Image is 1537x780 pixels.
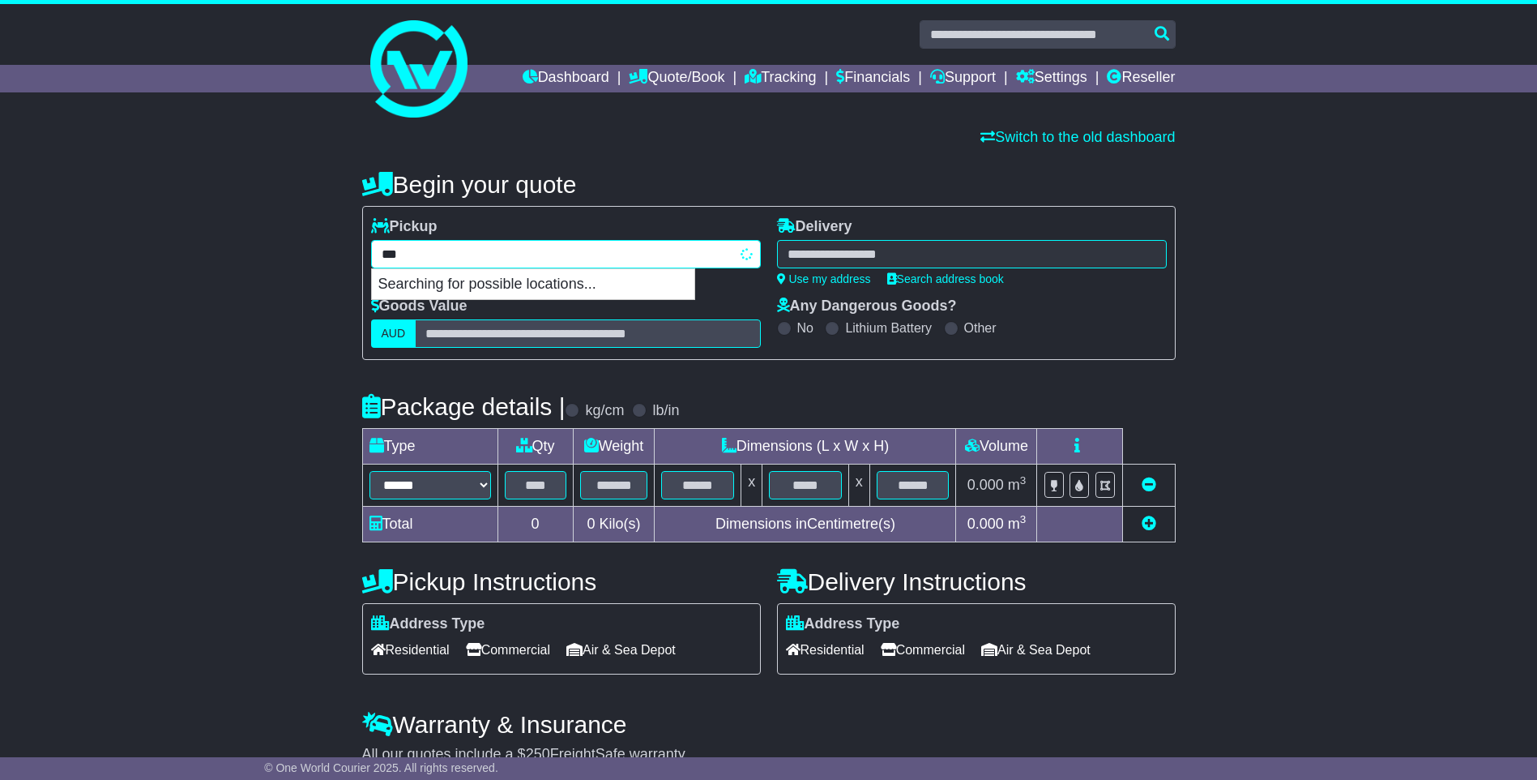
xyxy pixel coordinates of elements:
a: Remove this item [1142,477,1156,493]
span: 0.000 [967,516,1004,532]
p: Searching for possible locations... [372,269,694,300]
td: Total [362,507,497,542]
a: Tracking [745,65,816,92]
td: x [848,465,869,507]
td: Volume [956,429,1037,465]
typeahead: Please provide city [371,240,761,268]
span: Commercial [466,637,550,662]
label: AUD [371,319,416,348]
label: lb/in [652,402,679,420]
div: All our quotes include a $ FreightSafe warranty. [362,746,1176,764]
td: Qty [497,429,573,465]
label: Address Type [786,615,900,633]
a: Dashboard [523,65,609,92]
td: x [741,465,762,507]
span: Residential [786,637,865,662]
a: Support [930,65,996,92]
span: m [1008,477,1027,493]
h4: Warranty & Insurance [362,711,1176,738]
a: Add new item [1142,516,1156,532]
sup: 3 [1020,513,1027,525]
span: m [1008,516,1027,532]
td: Dimensions in Centimetre(s) [655,507,956,542]
td: 0 [497,507,573,542]
h4: Package details | [362,393,566,420]
td: Dimensions (L x W x H) [655,429,956,465]
a: Switch to the old dashboard [980,129,1175,145]
a: Use my address [777,272,871,285]
span: Air & Sea Depot [566,637,676,662]
span: Residential [371,637,450,662]
span: 0 [587,516,595,532]
label: Any Dangerous Goods? [777,298,957,315]
span: Commercial [881,637,965,662]
a: Settings [1016,65,1087,92]
label: Address Type [371,615,485,633]
span: Air & Sea Depot [981,637,1091,662]
sup: 3 [1020,474,1027,486]
a: Search address book [887,272,1004,285]
span: 250 [526,746,550,762]
h4: Begin your quote [362,171,1176,198]
td: Weight [573,429,655,465]
a: Quote/Book [629,65,724,92]
label: kg/cm [585,402,624,420]
label: Pickup [371,218,438,236]
label: No [797,320,813,336]
td: Kilo(s) [573,507,655,542]
span: © One World Courier 2025. All rights reserved. [264,761,498,774]
label: Lithium Battery [845,320,932,336]
a: Financials [836,65,910,92]
span: 0.000 [967,477,1004,493]
h4: Delivery Instructions [777,568,1176,595]
label: Goods Value [371,298,468,315]
a: Reseller [1107,65,1175,92]
label: Delivery [777,218,852,236]
td: Type [362,429,497,465]
label: Other [964,320,997,336]
h4: Pickup Instructions [362,568,761,595]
